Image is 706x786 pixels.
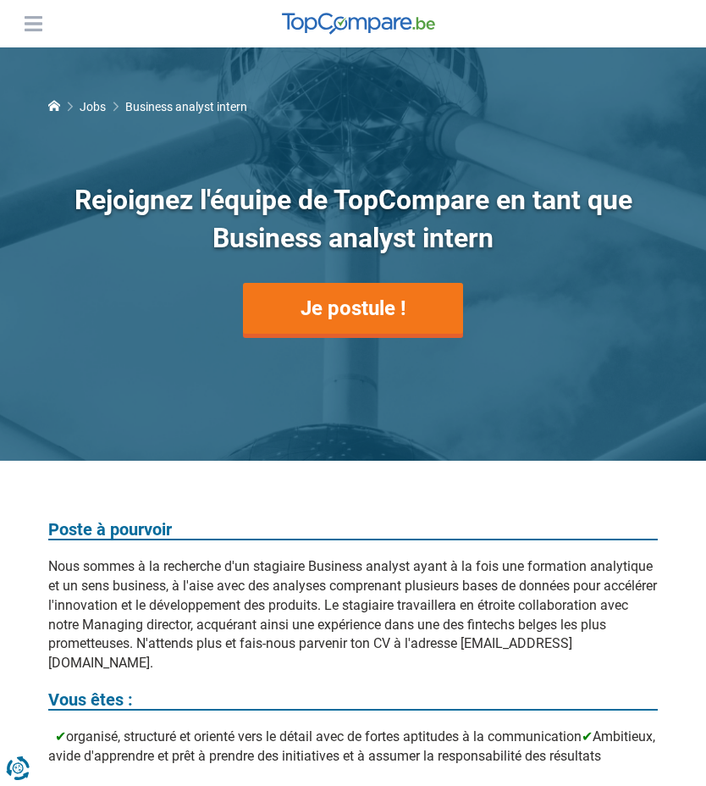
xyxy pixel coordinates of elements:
span: Business analyst intern [125,100,247,113]
a: Jobs [80,100,106,113]
a: Home [48,100,60,113]
button: Menu [20,11,46,36]
a: Je postule ! [243,283,463,334]
h3: Poste à pourvoir [48,520,658,540]
img: TopCompare [282,13,435,35]
span: ✔ [55,728,66,744]
h1: Rejoignez l'équipe de TopCompare en tant que Business analyst intern [48,181,658,257]
span: ✔ [582,728,593,744]
h3: Vous êtes : [48,690,658,711]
